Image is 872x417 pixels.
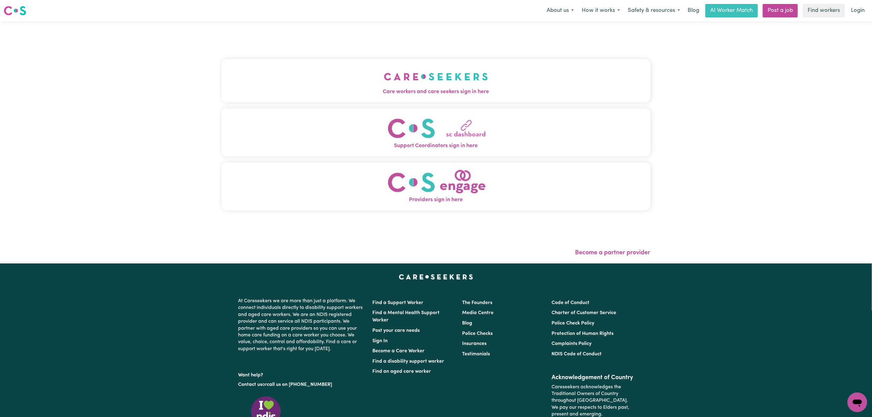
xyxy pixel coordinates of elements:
[222,162,650,210] button: Providers sign in here
[4,4,26,18] a: Careseekers logo
[222,59,650,102] button: Care workers and care seekers sign in here
[552,352,602,357] a: NDIS Code of Conduct
[552,300,589,305] a: Code of Conduct
[4,5,26,16] img: Careseekers logo
[238,379,365,390] p: or
[552,331,613,336] a: Protection of Human Rights
[578,4,624,17] button: How it works
[373,328,420,333] a: Post your care needs
[848,393,867,412] iframe: Button to launch messaging window, conversation in progress
[462,321,472,326] a: Blog
[238,295,365,355] p: At Careseekers we are more than just a platform. We connect individuals directly to disability su...
[462,352,490,357] a: Testimonials
[399,274,473,279] a: Careseekers home page
[462,341,487,346] a: Insurances
[684,4,703,17] a: Blog
[803,4,845,17] a: Find workers
[222,196,650,204] span: Providers sign in here
[552,321,594,326] a: Police Check Policy
[552,341,592,346] a: Complaints Policy
[373,339,388,343] a: Sign In
[847,4,868,17] a: Login
[222,108,650,156] button: Support Coordinators sign in here
[373,300,424,305] a: Find a Support Worker
[575,250,650,256] a: Become a partner provider
[373,349,425,354] a: Become a Care Worker
[543,4,578,17] button: About us
[222,88,650,96] span: Care workers and care seekers sign in here
[373,310,440,323] a: Find a Mental Health Support Worker
[462,310,494,315] a: Media Centre
[373,369,431,374] a: Find an aged care worker
[222,142,650,150] span: Support Coordinators sign in here
[462,300,492,305] a: The Founders
[763,4,798,17] a: Post a job
[373,359,444,364] a: Find a disability support worker
[238,369,365,379] p: Want help?
[552,374,634,381] h2: Acknowledgement of Country
[267,382,332,387] a: call us on [PHONE_NUMBER]
[705,4,758,17] a: AI Worker Match
[238,382,262,387] a: Contact us
[624,4,684,17] button: Safety & resources
[462,331,493,336] a: Police Checks
[552,310,616,315] a: Charter of Customer Service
